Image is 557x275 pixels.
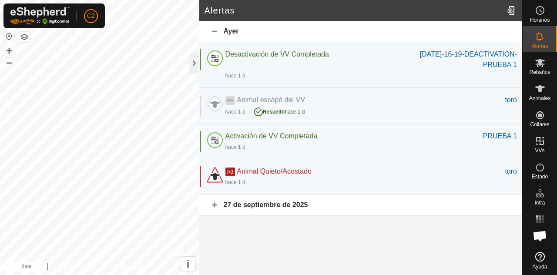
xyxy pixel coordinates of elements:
[527,223,553,249] div: Chat abierto
[19,32,30,42] button: Capas del Mapa
[225,72,245,80] div: hace 1 d
[535,148,544,153] span: VVs
[225,143,245,151] div: hace 1 d
[225,108,245,116] div: hace 1 d
[505,95,517,105] div: toro
[54,264,104,272] a: Política de Privacidad
[199,21,522,42] div: Ayer
[529,70,550,75] span: Rebaños
[187,258,190,270] span: i
[205,5,503,16] h2: Alertas
[530,122,549,127] span: Collares
[254,105,305,116] div: hace 1 d
[237,168,312,175] span: Animal Quieto/Acostado
[534,200,545,205] span: Infra
[10,7,70,25] img: Logo Gallagher
[525,226,555,237] span: Mapa de Calor
[263,109,285,115] span: Resuelto
[483,131,517,141] div: PRUEBA 1
[237,96,305,104] span: Animal escapó del VV
[532,44,548,49] span: Alertas
[400,49,517,70] div: [DATE]-16-19-DEACTIVATION-PRUEBA 1
[523,248,557,273] a: Ayuda
[199,195,522,216] div: 27 de septiembre de 2025
[4,57,14,67] button: –
[529,96,550,101] span: Animales
[225,50,329,58] span: Desactivación de VV Completada
[4,31,14,42] button: Restablecer Mapa
[530,17,550,23] span: Horarios
[181,257,195,271] button: i
[115,264,144,272] a: Contáctenos
[225,178,245,186] div: hace 1 d
[225,168,235,176] span: Ad
[225,132,318,140] span: Activación de VV Completada
[533,264,547,269] span: Ayuda
[87,11,95,20] span: C2
[4,46,14,56] button: +
[225,96,235,105] span: Ae
[505,166,517,177] div: toro
[532,174,548,179] span: Estado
